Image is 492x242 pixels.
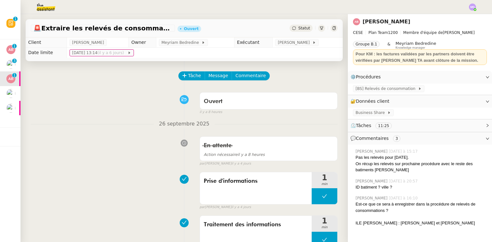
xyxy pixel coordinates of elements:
strong: Pour KM : les factures validées par les partners doivent être vérifiées par [PERSON_NAME] TA avan... [356,52,478,63]
span: Prise d'informations [204,176,308,186]
a: [PERSON_NAME] [363,19,410,25]
td: Client [26,37,67,48]
span: Données client [356,99,389,104]
span: 1200 [388,30,398,35]
img: svg [469,4,476,11]
span: [DATE] à 20:57 [389,178,419,184]
button: Message [205,71,232,80]
span: Meyriam Bedredine [396,41,436,46]
span: min [312,225,337,230]
span: par [200,205,205,210]
span: ⏲️ [350,123,397,128]
span: Membre d'équipe de [403,30,443,35]
span: [BS] Relevés de consommation [356,85,418,92]
span: Tâches [356,123,371,128]
nz-badge-sup: 1 [12,44,17,48]
span: Message [209,72,228,79]
span: il y a 4 jours [232,161,251,166]
span: ⚙️ [350,73,384,81]
span: 💬 [350,136,403,141]
small: [PERSON_NAME] [200,161,251,166]
div: Pas les relevés pour [DATE]. [356,154,487,161]
span: Meyriam Bedredine [161,39,201,46]
span: Plan Team [368,30,388,35]
div: 🔐Données client [348,95,492,108]
span: Ouvert [204,99,223,104]
span: Tâche [188,72,201,79]
small: [PERSON_NAME] [200,205,251,210]
div: ILE [PERSON_NAME] : [PERSON_NAME] et [PERSON_NAME] [356,220,487,226]
img: svg [6,45,15,54]
span: Action nécessaire [204,152,238,157]
img: svg [353,18,360,25]
nz-badge-sup: 1 [12,73,17,77]
span: Business Share [356,109,387,116]
img: svg [6,74,15,83]
button: Commentaire [232,71,270,80]
span: Knowledge manager [396,46,425,50]
span: il y a 8 heures [204,152,265,157]
span: En attente [204,143,232,149]
div: Ouvert [184,27,199,31]
span: [DATE] 13:14 [72,50,127,56]
button: Tâche [178,71,205,80]
img: users%2F9mvJqJUvllffspLsQzytnd0Nt4c2%2Favatar%2F82da88e3-d90d-4e39-b37d-dcb7941179ae [6,60,15,69]
div: Est-ce que ce sera à enregistrer dans la procédure de relevés de consommations ? [356,201,487,214]
span: [DATE] à 15:17 [389,149,419,154]
span: min [312,181,337,187]
span: 🚨 [33,24,41,32]
span: Commentaire [235,72,266,79]
span: Procédures [356,74,381,79]
div: ID batiment ? ville ? [356,184,487,190]
span: il y a 4 jours [232,205,251,210]
div: ⏲️Tâches 11:25 [348,119,492,132]
td: Exécutant [234,37,273,48]
p: 1 [13,44,16,50]
span: Traitement des informations [204,220,308,230]
span: [PERSON_NAME] [356,195,389,201]
span: Extraire les relevés de consommation [33,25,172,31]
nz-badge-sup: 1 [13,17,18,21]
span: 1 [312,174,337,181]
p: 3 [13,59,16,64]
nz-tag: 3 [393,135,401,142]
nz-tag: Groupe B.1 [353,41,380,47]
span: [DATE] à 16:10 [389,195,419,201]
span: 🔐 [350,98,392,105]
span: [PERSON_NAME] [353,29,487,36]
span: [PERSON_NAME] [72,39,104,46]
span: Commentaires [356,136,389,141]
nz-badge-sup: 3 [12,59,17,63]
td: Date limite [26,48,67,58]
span: CESE [353,30,363,35]
span: il y a 8 heures [200,109,222,115]
span: 1 [312,217,337,225]
p: 1 [14,17,17,22]
span: 26 septembre 2025 [154,120,215,128]
span: & [387,41,390,49]
span: Statut [298,26,310,30]
div: On récup les relevés sur prochaine procédure avec le reste des batiments [PERSON_NAME] [356,161,487,173]
p: 1 [13,73,16,79]
span: par [200,161,205,166]
img: users%2FUWPTPKITw0gpiMilXqRXG5g9gXH3%2Favatar%2F405ab820-17f5-49fd-8f81-080694535f4d [6,89,15,98]
app-user-label: Knowledge manager [396,41,436,49]
span: (il y a 6 jours) [97,51,125,55]
span: [PERSON_NAME] [356,178,389,184]
div: ⚙️Procédures [348,71,492,83]
td: Owner [128,37,156,48]
span: [PERSON_NAME] [278,39,312,46]
img: users%2FDBF5gIzOT6MfpzgDQC7eMkIK8iA3%2Favatar%2Fd943ca6c-06ba-4e73-906b-d60e05e423d3 [6,104,15,113]
span: [PERSON_NAME] [356,149,389,154]
nz-tag: 11:25 [375,123,392,129]
div: 💬Commentaires 3 [348,132,492,145]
